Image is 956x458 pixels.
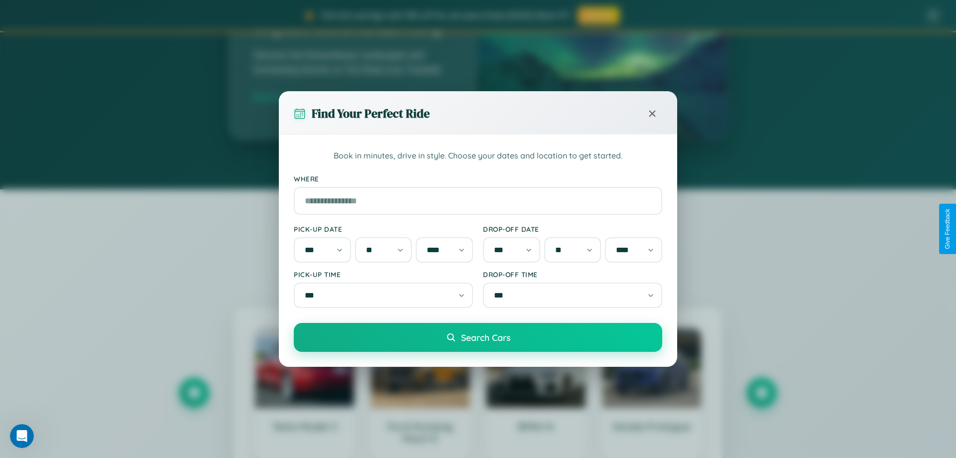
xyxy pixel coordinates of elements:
[483,225,662,233] label: Drop-off Date
[294,323,662,352] button: Search Cars
[483,270,662,279] label: Drop-off Time
[294,174,662,183] label: Where
[294,150,662,162] p: Book in minutes, drive in style. Choose your dates and location to get started.
[294,225,473,233] label: Pick-up Date
[312,105,430,122] h3: Find Your Perfect Ride
[294,270,473,279] label: Pick-up Time
[461,332,510,343] span: Search Cars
